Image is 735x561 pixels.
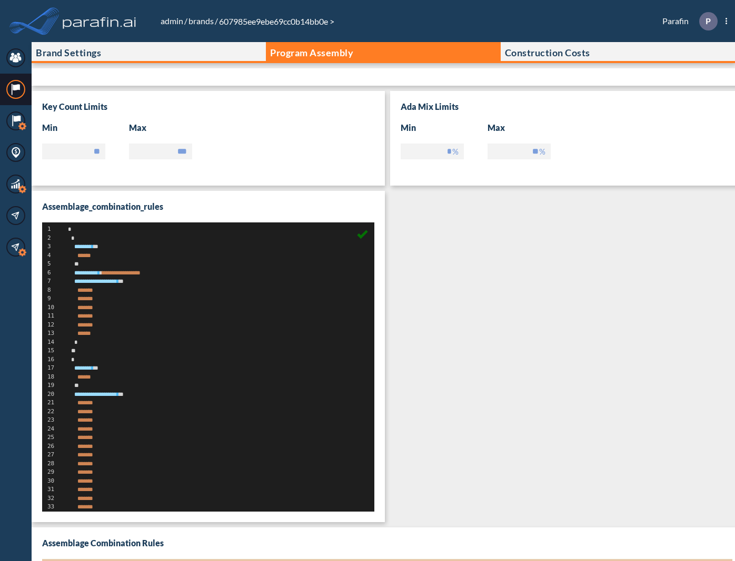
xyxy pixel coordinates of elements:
[42,123,129,133] h3: Min
[266,42,500,63] button: Program Assembly
[47,451,65,460] div: 27
[505,47,590,58] p: Construction Costs
[47,425,65,434] div: 24
[160,16,184,26] a: admin
[187,16,215,26] a: brands
[47,433,65,442] div: 25
[42,201,374,212] h3: assemblage_combination_rules
[452,146,459,157] label: %
[47,234,65,243] div: 2
[47,312,65,321] div: 11
[47,321,65,330] div: 12
[47,277,65,286] div: 7
[647,12,727,30] div: Parafin
[160,15,187,27] li: /
[47,512,65,521] div: 34
[47,381,65,390] div: 19
[270,47,353,58] p: Program Assembly
[47,485,65,494] div: 31
[36,47,101,58] p: Brand Settings
[47,251,65,260] div: 4
[47,390,65,399] div: 20
[47,303,65,312] div: 10
[32,42,266,63] button: Brand Settings
[47,503,65,512] div: 33
[218,16,335,26] span: 607985ee9ebe69cc0b14bb0e >
[488,123,574,133] h3: max
[129,123,216,133] h3: Max
[706,16,711,26] p: P
[401,123,488,133] h3: min
[47,269,65,278] div: 6
[47,329,65,338] div: 13
[47,225,65,234] div: 1
[47,260,65,269] div: 5
[47,355,65,364] div: 16
[47,494,65,503] div: 32
[42,101,374,112] h3: Key count limits
[47,399,65,407] div: 21
[47,373,65,382] div: 18
[47,442,65,451] div: 26
[47,477,65,486] div: 30
[47,460,65,468] div: 28
[47,407,65,416] div: 22
[401,101,733,112] h3: Ada mix limits
[47,338,65,347] div: 14
[47,416,65,425] div: 23
[47,346,65,355] div: 15
[539,146,545,157] label: %
[187,15,218,27] li: /
[42,538,732,548] h3: Assemblage Combination Rules
[47,286,65,295] div: 8
[61,11,138,32] img: logo
[47,364,65,373] div: 17
[47,468,65,477] div: 29
[501,42,735,63] button: Construction Costs
[47,294,65,303] div: 9
[47,242,65,251] div: 3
